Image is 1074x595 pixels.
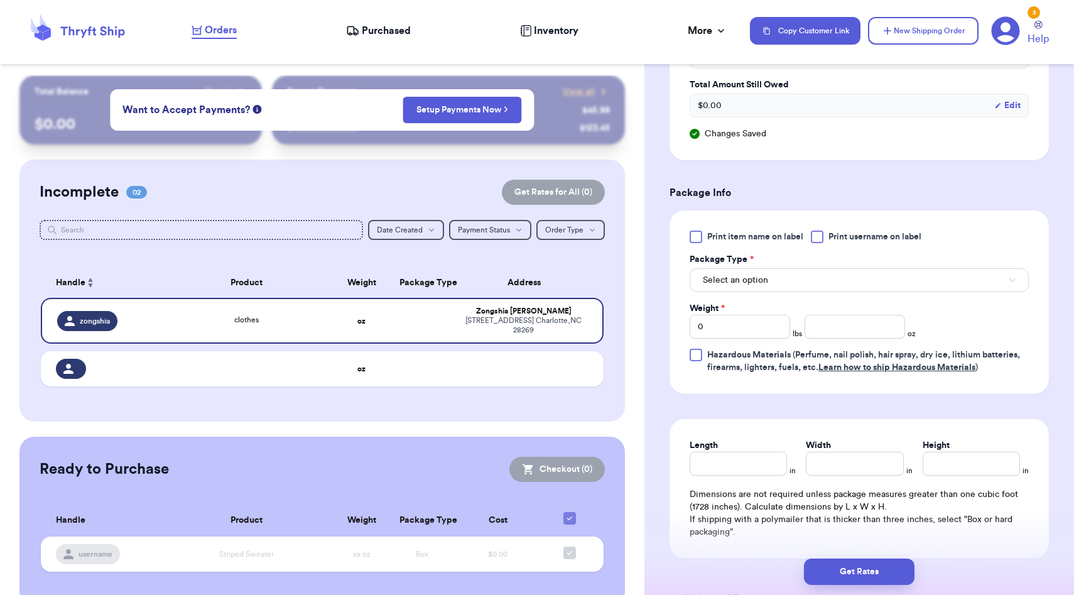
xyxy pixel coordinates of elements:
[991,16,1020,45] a: 3
[690,253,754,266] label: Package Type
[40,459,169,479] h2: Ready to Purchase
[56,276,85,290] span: Handle
[703,274,768,287] span: Select an option
[1028,6,1040,19] div: 3
[670,185,1049,200] h3: Package Info
[35,85,89,98] p: Total Balance
[403,97,522,123] button: Setup Payments Now
[416,550,428,558] span: Box
[750,17,860,45] button: Copy Customer Link
[392,268,452,298] th: Package Type
[828,231,921,243] span: Print username on label
[85,275,95,290] button: Sort ascending
[690,439,718,452] label: Length
[793,329,802,339] span: lbs
[818,363,975,372] a: Learn how to ship Hazardous Materials
[80,316,110,326] span: zongshia
[331,268,391,298] th: Weight
[357,365,366,373] strong: oz
[580,122,610,134] div: $ 123.45
[392,505,452,537] th: Package Type
[331,505,391,537] th: Weight
[192,23,237,39] a: Orders
[534,23,578,38] span: Inventory
[509,457,605,482] button: Checkout (0)
[346,23,411,38] a: Purchased
[707,351,1020,372] span: (Perfume, nail polish, hair spray, dry ice, lithium batteries, firearms, lighters, fuels, etc. )
[449,220,531,240] button: Payment Status
[690,488,1029,538] div: Dimensions are not required unless package measures greater than one cubic foot (1728 inches). Ca...
[563,85,595,98] span: View all
[690,79,1029,91] label: Total Amount Still Owed
[690,302,725,315] label: Weight
[536,220,605,240] button: Order Type
[287,85,357,98] p: Recent Payments
[205,85,247,98] a: Payout
[377,226,423,234] span: Date Created
[162,505,332,537] th: Product
[789,466,796,476] span: in
[1028,21,1049,46] a: Help
[362,23,411,38] span: Purchased
[502,180,605,205] button: Get Rates for All (0)
[234,316,259,324] span: clothes
[923,439,950,452] label: Height
[122,102,250,117] span: Want to Accept Payments?
[994,99,1021,112] button: Edit
[40,182,119,202] h2: Incomplete
[219,550,274,558] span: Striped Sweater
[79,549,112,559] span: username
[707,351,791,359] span: Hazardous Materials
[357,317,366,325] strong: oz
[205,23,237,38] span: Orders
[368,220,444,240] button: Date Created
[707,231,803,243] span: Print item name on label
[868,17,979,45] button: New Shipping Order
[690,513,1029,538] p: If shipping with a polymailer that is thicker than three inches, select "Box or hard packaging".
[126,186,147,199] span: 02
[205,85,232,98] span: Payout
[1022,466,1029,476] span: in
[460,307,587,316] div: Zongshia [PERSON_NAME]
[452,268,604,298] th: Address
[688,23,727,38] div: More
[40,220,363,240] input: Search
[698,99,722,112] span: $ 0.00
[353,550,371,558] span: xx oz
[582,104,610,117] div: $ 45.99
[520,23,578,38] a: Inventory
[705,128,766,140] span: Changes Saved
[906,466,913,476] span: in
[416,104,509,116] a: Setup Payments Now
[690,268,1029,292] button: Select an option
[488,550,507,558] span: $0.00
[908,329,916,339] span: oz
[804,559,914,585] button: Get Rates
[563,85,610,98] a: View all
[460,316,587,335] div: [STREET_ADDRESS] Charlotte , NC 28269
[545,226,583,234] span: Order Type
[56,514,85,527] span: Handle
[806,439,831,452] label: Width
[162,268,332,298] th: Product
[452,505,543,537] th: Cost
[1028,31,1049,46] span: Help
[458,226,510,234] span: Payment Status
[35,114,247,134] p: $ 0.00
